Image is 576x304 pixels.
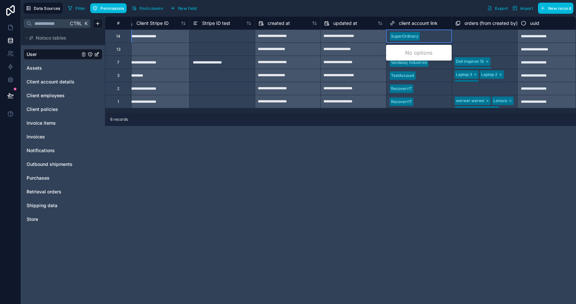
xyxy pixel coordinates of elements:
[27,147,80,154] a: Notifications
[27,106,58,113] span: Client policies
[116,47,120,52] div: 13
[456,98,484,104] div: werwer werwe
[27,202,80,209] a: Shipping data
[100,6,124,11] span: Permissions
[386,46,451,59] div: No options
[110,117,128,122] span: 6 records
[27,79,80,85] a: Client account details
[27,65,80,71] a: Assets
[333,20,357,27] span: updated at
[391,60,427,65] div: Vandalay Industries
[110,21,126,26] div: #
[24,77,102,87] div: Client account details
[399,20,438,27] span: client account link
[27,134,45,140] span: Invoices
[202,20,230,27] span: Stripe ID test
[27,120,80,126] a: Invoice items
[90,3,126,13] button: Permissions
[530,20,539,27] span: uuid
[27,188,80,195] a: Retrieval orders
[391,33,419,39] div: SuperOrdinary
[27,79,74,85] span: Client account details
[538,3,573,14] button: New record
[520,6,533,11] span: Import
[178,6,197,11] span: New field
[27,161,72,168] span: Outbound shipments
[27,51,37,58] span: User
[69,19,83,27] span: Ctrl
[168,3,199,13] button: New field
[510,3,535,14] button: Import
[27,65,42,71] span: Assets
[27,175,80,181] a: Purchases
[456,108,493,114] div: Apple MacBook Pro
[24,33,98,43] button: Noloco tables
[493,98,507,104] div: Lenovo
[117,86,119,91] div: 2
[391,86,412,92] div: RecoverrIT
[391,73,414,79] div: TestAccount
[391,99,412,105] div: RecoverrIT
[27,216,38,223] span: Store
[24,173,102,183] div: Purchases
[27,92,65,99] span: Client employees
[24,63,102,73] div: Assets
[139,6,163,11] span: Find column
[268,20,290,27] span: created at
[24,187,102,197] div: Retrieval orders
[24,200,102,211] div: Shipping data
[456,72,472,78] div: Laptop 3
[24,214,102,224] div: Store
[456,68,485,74] div: Apple Macbook
[65,3,88,13] button: Filter
[90,3,129,13] a: Permissions
[34,6,60,11] span: Data Sources
[24,159,102,170] div: Outbound shipments
[24,118,102,128] div: Invoice items
[24,132,102,142] div: Invoices
[548,6,571,11] span: New record
[27,120,56,126] span: Invoice items
[24,90,102,101] div: Client employees
[75,6,86,11] span: Filter
[464,20,539,27] span: orders (from created by) collection
[24,49,102,60] div: User
[456,59,484,64] div: Dell Inspiron 15
[117,99,119,104] div: 1
[535,3,573,14] a: New record
[36,35,66,41] span: Noloco tables
[27,202,57,209] span: Shipping data
[27,188,61,195] span: Retrieval orders
[27,161,80,168] a: Outbound shipments
[27,92,80,99] a: Client employees
[485,3,510,14] button: Export
[84,21,88,26] span: K
[136,20,169,27] span: Client Stripe ID
[456,81,472,87] div: Laptop 3
[27,134,80,140] a: Invoices
[116,34,120,39] div: 14
[117,60,119,65] div: 7
[495,6,508,11] span: Export
[24,3,63,14] button: Data Sources
[27,51,80,58] a: User
[27,106,80,113] a: Client policies
[27,216,80,223] a: Store
[24,104,102,115] div: Client policies
[129,3,165,13] button: Find column
[117,73,119,78] div: 3
[27,147,55,154] span: Notifications
[24,145,102,156] div: Notifications
[27,175,50,181] span: Purchases
[481,72,497,78] div: Laptop 2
